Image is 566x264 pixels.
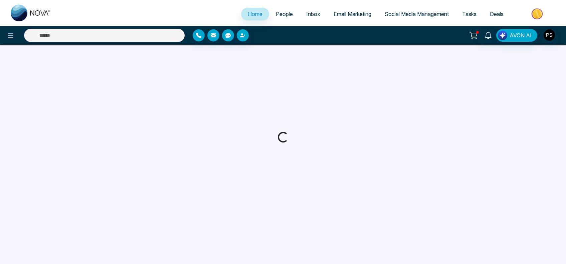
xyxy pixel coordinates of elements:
[241,8,269,20] a: Home
[248,11,262,17] span: Home
[11,5,51,21] img: Nova CRM Logo
[455,8,483,20] a: Tasks
[378,8,455,20] a: Social Media Management
[300,8,327,20] a: Inbox
[334,11,371,17] span: Email Marketing
[498,31,507,40] img: Lead Flow
[496,29,537,42] button: AVON AI
[327,8,378,20] a: Email Marketing
[276,11,293,17] span: People
[490,11,504,17] span: Deals
[385,11,449,17] span: Social Media Management
[483,8,510,20] a: Deals
[462,11,477,17] span: Tasks
[544,29,555,41] img: User Avatar
[269,8,300,20] a: People
[306,11,320,17] span: Inbox
[510,31,532,39] span: AVON AI
[514,6,562,21] img: Market-place.gif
